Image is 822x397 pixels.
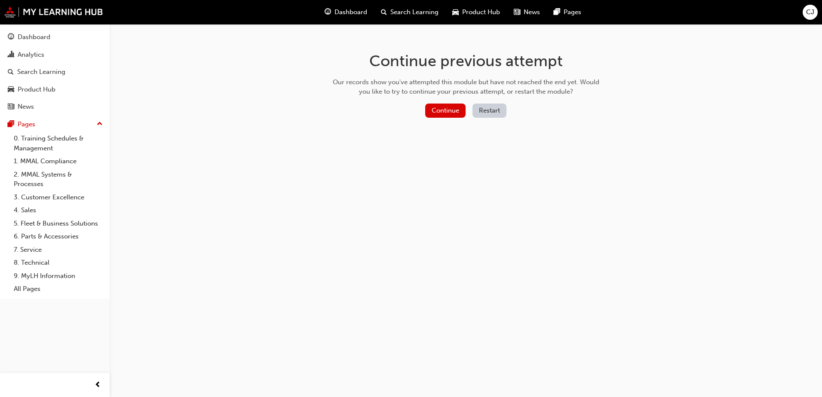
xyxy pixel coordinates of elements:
[3,29,106,45] a: Dashboard
[10,191,106,204] a: 3. Customer Excellence
[18,50,44,60] div: Analytics
[10,269,106,283] a: 9. MyLH Information
[425,104,466,118] button: Continue
[507,3,547,21] a: news-iconNews
[3,27,106,116] button: DashboardAnalyticsSearch LearningProduct HubNews
[10,230,106,243] a: 6. Parts & Accessories
[3,47,106,63] a: Analytics
[95,380,101,391] span: prev-icon
[97,119,103,130] span: up-icon
[803,5,818,20] button: CJ
[17,67,65,77] div: Search Learning
[18,85,55,95] div: Product Hub
[3,99,106,115] a: News
[8,68,14,76] span: search-icon
[10,217,106,230] a: 5. Fleet & Business Solutions
[374,3,445,21] a: search-iconSearch Learning
[10,256,106,269] a: 8. Technical
[524,7,540,17] span: News
[462,7,500,17] span: Product Hub
[554,7,560,18] span: pages-icon
[547,3,588,21] a: pages-iconPages
[8,51,14,59] span: chart-icon
[10,155,106,168] a: 1. MMAL Compliance
[3,116,106,132] button: Pages
[10,282,106,296] a: All Pages
[452,7,459,18] span: car-icon
[8,86,14,94] span: car-icon
[330,77,602,97] div: Our records show you've attempted this module but have not reached the end yet. Would you like to...
[445,3,507,21] a: car-iconProduct Hub
[334,7,367,17] span: Dashboard
[806,7,814,17] span: CJ
[390,7,439,17] span: Search Learning
[472,104,506,118] button: Restart
[8,34,14,41] span: guage-icon
[381,7,387,18] span: search-icon
[4,6,103,18] img: mmal
[18,102,34,112] div: News
[10,243,106,257] a: 7. Service
[8,103,14,111] span: news-icon
[8,121,14,128] span: pages-icon
[325,7,331,18] span: guage-icon
[514,7,520,18] span: news-icon
[10,132,106,155] a: 0. Training Schedules & Management
[10,204,106,217] a: 4. Sales
[318,3,374,21] a: guage-iconDashboard
[10,168,106,191] a: 2. MMAL Systems & Processes
[3,64,106,80] a: Search Learning
[564,7,581,17] span: Pages
[18,32,50,42] div: Dashboard
[3,82,106,98] a: Product Hub
[18,119,35,129] div: Pages
[330,52,602,70] h1: Continue previous attempt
